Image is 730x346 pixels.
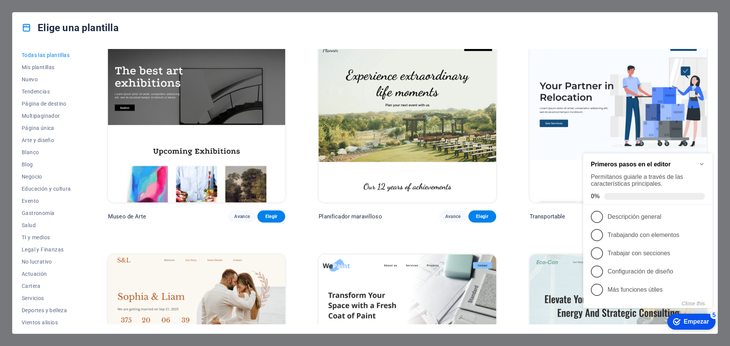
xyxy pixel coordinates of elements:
[22,49,75,61] button: Todas las plantillas
[234,214,250,219] font: Avance
[3,117,132,136] li: Configuración de diseño
[22,85,75,98] button: Tendencias
[22,292,75,304] button: Servicios
[22,304,75,316] button: Deportes y belleza
[22,171,75,183] button: Negocio
[22,198,39,204] font: Evento
[22,101,67,107] font: Página de destino
[22,195,75,207] button: Evento
[22,243,75,256] button: Legal y Finanzas
[22,319,58,325] font: Vientos alisios
[22,186,71,192] font: Educación y cultura
[3,81,132,99] li: Trabajando con elementos
[265,214,278,219] font: Elegir
[27,141,83,148] font: Más funciones útiles
[22,246,63,253] font: Legal y Finanzas
[132,167,136,173] font: 5
[22,316,75,329] button: Vientos alisios
[87,169,135,185] div: Empezar Quedan 5 elementos, 0 % completado
[3,63,132,81] li: Descripción general
[22,256,75,268] button: No lucrativo
[11,16,90,22] font: Primeros pasos en el editor
[530,39,707,203] img: Transportable
[22,234,50,240] font: TI y medios
[108,39,285,203] img: Museo de Arte
[476,214,488,219] font: Elegir
[27,105,90,111] font: Trabajar con secciones
[27,123,93,130] font: Configuración de diseño
[530,213,565,220] font: Transportable
[228,210,256,223] button: Avance
[22,271,47,277] font: Actuación
[319,213,382,220] font: Planificador maravilloso
[22,113,60,119] font: Multipaginador
[22,183,75,195] button: Educación y cultura
[22,161,33,167] font: Blog
[22,110,75,122] button: Multipaginador
[257,210,285,223] button: Elegir
[22,64,55,70] font: Mis plantillas
[27,87,99,93] font: Trabajando con elementos
[22,268,75,280] button: Actuación
[22,134,75,146] button: Arte y diseño
[22,149,39,155] font: Blanco
[22,280,75,292] button: Cartera
[22,61,75,73] button: Mis plantillas
[445,214,461,219] font: Avance
[3,99,132,117] li: Trabajar con secciones
[319,39,496,203] img: Planificador maravilloso
[108,213,146,220] font: Museo de Arte
[11,48,19,54] font: 0%
[22,146,75,158] button: Blanco
[22,174,42,180] font: Negocio
[22,210,54,216] font: Gastronomía
[22,222,36,228] font: Salud
[22,259,52,265] font: No lucrativo
[22,295,44,301] font: Servicios
[103,173,129,180] font: Empezar
[22,158,75,171] button: Blog
[22,98,75,110] button: Página de destino
[22,231,75,243] button: TI y medios
[27,68,81,75] font: Descripción general
[22,307,67,313] font: Deportes y belleza
[38,22,119,33] font: Elige una plantilla
[22,88,50,95] font: Tendencias
[439,210,467,223] button: Avance
[22,125,54,131] font: Página única
[22,76,38,82] font: Nuevo
[22,207,75,219] button: Gastronomía
[22,283,41,289] font: Cartera
[22,73,75,85] button: Nuevo
[102,155,125,161] button: Close this
[22,219,75,231] button: Salud
[22,52,70,58] font: Todas las plantillas
[468,210,496,223] button: Elegir
[3,136,132,154] li: Más funciones útiles
[11,28,103,42] font: Permítanos guiarle a través de las características principales.
[22,122,75,134] button: Página única
[119,16,125,22] div: Minimize checklist
[22,137,54,143] font: Arte y diseño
